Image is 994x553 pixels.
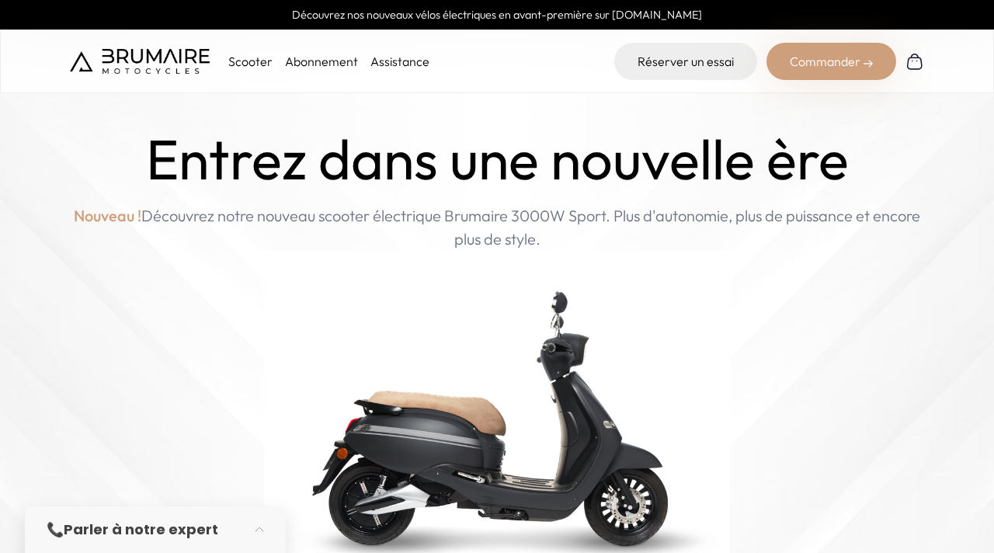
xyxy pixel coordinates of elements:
[70,204,924,251] p: Découvrez notre nouveau scooter électrique Brumaire 3000W Sport. Plus d'autonomie, plus de puissa...
[285,54,358,69] a: Abonnement
[766,43,896,80] div: Commander
[74,204,141,228] span: Nouveau !
[70,49,210,74] img: Brumaire Motocycles
[228,52,273,71] p: Scooter
[905,52,924,71] img: Panier
[614,43,757,80] a: Réserver un essai
[146,127,849,192] h1: Entrez dans une nouvelle ère
[370,54,429,69] a: Assistance
[864,59,873,68] img: right-arrow-2.png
